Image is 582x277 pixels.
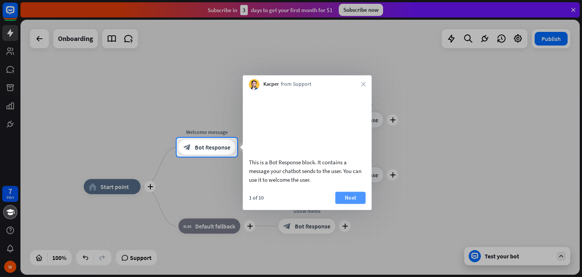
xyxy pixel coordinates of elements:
span: from Support [281,81,311,88]
div: This is a Bot Response block. It contains a message your chatbot sends to the user. You can use i... [249,158,366,184]
button: Next [335,192,366,204]
i: close [361,82,366,87]
div: 1 of 10 [249,194,264,201]
i: block_bot_response [183,143,191,151]
span: Bot Response [195,143,230,151]
span: Kacper [263,81,279,88]
button: Open LiveChat chat widget [6,3,29,26]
